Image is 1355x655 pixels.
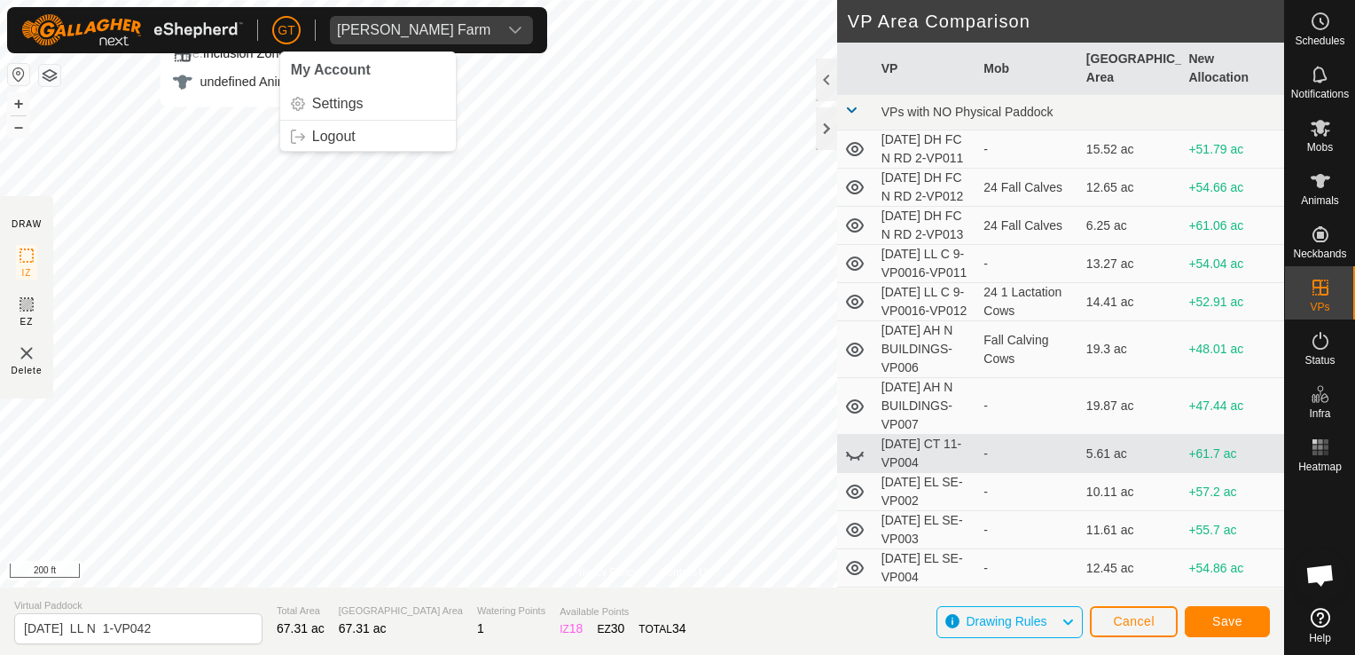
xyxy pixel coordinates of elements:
[1079,588,1182,626] td: 13.76 ac
[1079,245,1182,283] td: 13.27 ac
[277,621,325,635] span: 67.31 ac
[560,619,583,638] div: IZ
[1079,43,1182,95] th: [GEOGRAPHIC_DATA] Area
[1310,302,1329,312] span: VPs
[1212,614,1242,628] span: Save
[874,321,977,378] td: [DATE] AH N BUILDINGS-VP006
[12,364,43,377] span: Delete
[874,473,977,511] td: [DATE] EL SE-VP002
[983,397,1072,415] div: -
[8,64,29,85] button: Reset Map
[1181,321,1284,378] td: +48.01 ac
[477,604,545,619] span: Watering Points
[1298,462,1342,472] span: Heatmap
[1181,588,1284,626] td: +53.55 ac
[983,445,1072,463] div: -
[1291,89,1349,99] span: Notifications
[16,343,37,364] img: VP
[1181,130,1284,169] td: +51.79 ac
[966,614,1046,628] span: Drawing Rules
[1181,207,1284,245] td: +61.06 ac
[1181,283,1284,321] td: +52.91 ac
[1079,283,1182,321] td: 14.41 ac
[1079,378,1182,435] td: 19.87 ac
[1079,207,1182,245] td: 6.25 ac
[21,14,243,46] img: Gallagher Logo
[983,255,1072,273] div: -
[874,511,977,549] td: [DATE] EL SE-VP003
[569,621,584,635] span: 18
[1079,511,1182,549] td: 11.61 ac
[597,619,624,638] div: EZ
[983,483,1072,501] div: -
[1079,169,1182,207] td: 12.65 ac
[1185,606,1270,637] button: Save
[1181,549,1284,588] td: +54.86 ac
[291,62,371,77] span: My Account
[1304,355,1335,366] span: Status
[1307,142,1333,153] span: Mobs
[874,245,977,283] td: [DATE] LL C 9-VP0016-VP011
[1079,473,1182,511] td: 10.11 ac
[983,178,1072,197] div: 24 Fall Calves
[881,105,1053,119] span: VPs with NO Physical Paddock
[983,331,1072,368] div: Fall Calving Cows
[1181,511,1284,549] td: +55.7 ac
[1293,249,1346,259] span: Neckbands
[1294,548,1347,602] div: Open chat
[337,23,490,37] div: [PERSON_NAME] Farm
[1079,549,1182,588] td: 12.45 ac
[1295,36,1344,46] span: Schedules
[1181,43,1284,95] th: New Allocation
[22,266,32,280] span: IZ
[848,11,1284,32] h2: VP Area Comparison
[874,435,977,473] td: [DATE] CT 11-VP004
[983,283,1072,320] div: 24 1 Lactation Cows
[1181,169,1284,207] td: +54.66 ac
[477,621,484,635] span: 1
[8,93,29,114] button: +
[572,564,638,580] a: Privacy Policy
[1090,606,1178,637] button: Cancel
[277,604,325,619] span: Total Area
[1181,435,1284,473] td: +61.7 ac
[983,559,1072,578] div: -
[1079,435,1182,473] td: 5.61 ac
[14,598,262,613] span: Virtual Paddock
[12,217,42,231] div: DRAW
[278,21,294,40] span: GT
[874,207,977,245] td: [DATE] DH FC N RD 2-VP013
[8,116,29,138] button: –
[874,43,977,95] th: VP
[312,130,356,144] span: Logout
[39,65,60,86] button: Map Layers
[874,588,977,626] td: [DATE] EL SE-VP005
[874,169,977,207] td: [DATE] DH FC N RD 2-VP012
[874,378,977,435] td: [DATE] AH N BUILDINGS-VP007
[1309,408,1330,419] span: Infra
[280,122,456,151] a: Logout
[983,521,1072,540] div: -
[983,217,1072,235] div: 24 Fall Calves
[1113,614,1155,628] span: Cancel
[611,621,625,635] span: 30
[1285,601,1355,651] a: Help
[1181,473,1284,511] td: +57.2 ac
[1309,633,1331,643] span: Help
[983,140,1072,159] div: -
[20,315,34,328] span: EZ
[560,604,685,619] span: Available Points
[312,97,364,111] span: Settings
[339,604,463,619] span: [GEOGRAPHIC_DATA] Area
[280,90,456,118] a: Settings
[1079,321,1182,378] td: 19.3 ac
[660,564,712,580] a: Contact Us
[1301,195,1339,206] span: Animals
[874,549,977,588] td: [DATE] EL SE-VP004
[330,16,497,44] span: Thoren Farm
[874,283,977,321] td: [DATE] LL C 9-VP0016-VP012
[672,621,686,635] span: 34
[874,130,977,169] td: [DATE] DH FC N RD 2-VP011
